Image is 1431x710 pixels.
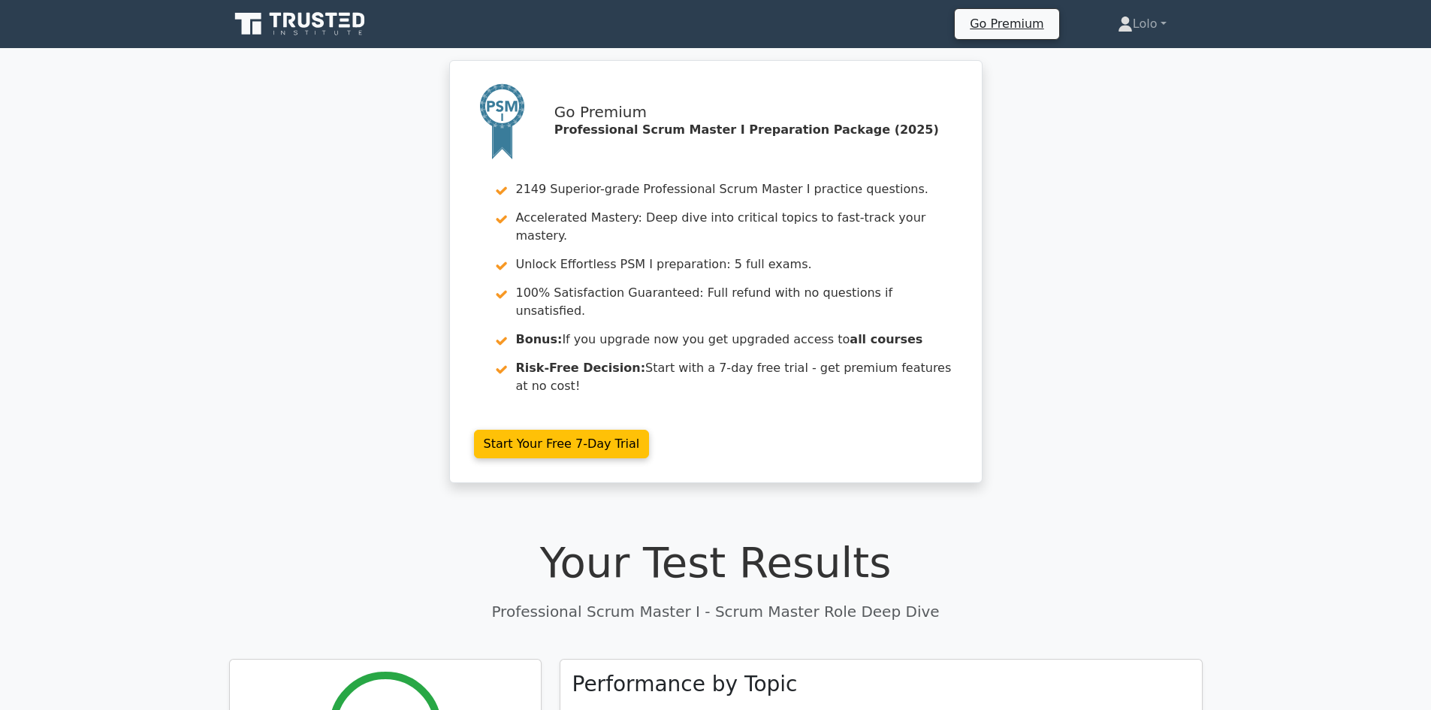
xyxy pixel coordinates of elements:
a: Lolo [1082,9,1203,39]
a: Start Your Free 7-Day Trial [474,430,650,458]
h1: Your Test Results [229,537,1203,588]
p: Professional Scrum Master I - Scrum Master Role Deep Dive [229,600,1203,623]
a: Go Premium [961,14,1052,34]
h3: Performance by Topic [572,672,798,697]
